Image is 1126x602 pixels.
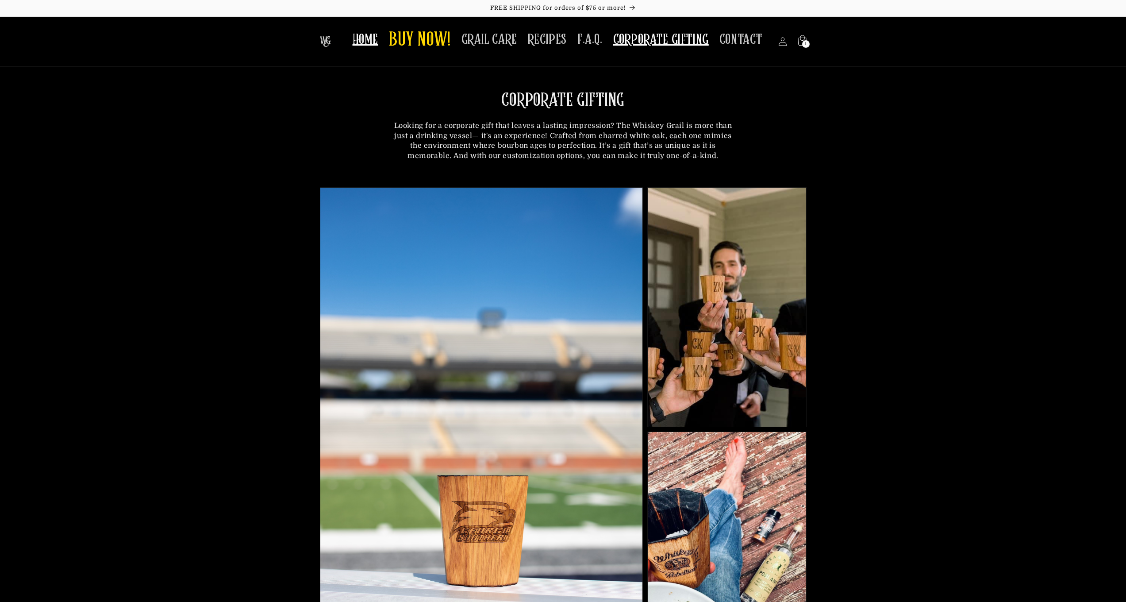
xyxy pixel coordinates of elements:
a: F.A.Q. [572,26,608,54]
span: GRAIL CARE [461,31,517,48]
a: HOME [347,26,384,54]
span: CORPORATE GIFTING [613,31,709,48]
a: GRAIL CARE [456,26,523,54]
a: RECIPES [523,26,572,54]
span: CONTACT [719,31,763,48]
p: FREE SHIPPING for orders of $75 or more! [9,4,1117,12]
span: F.A.Q. [577,31,603,48]
h2: CORPORATE GIFTING [391,89,736,112]
span: HOME [353,31,378,48]
a: CONTACT [714,26,768,54]
span: 1 [805,40,807,48]
p: Looking for a corporate gift that leaves a lasting impression? The Whiskey Grail is more than jus... [391,121,736,161]
a: BUY NOW! [384,23,456,58]
span: RECIPES [528,31,567,48]
img: The Whiskey Grail [320,36,331,47]
span: BUY NOW! [389,28,451,53]
a: CORPORATE GIFTING [608,26,714,54]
